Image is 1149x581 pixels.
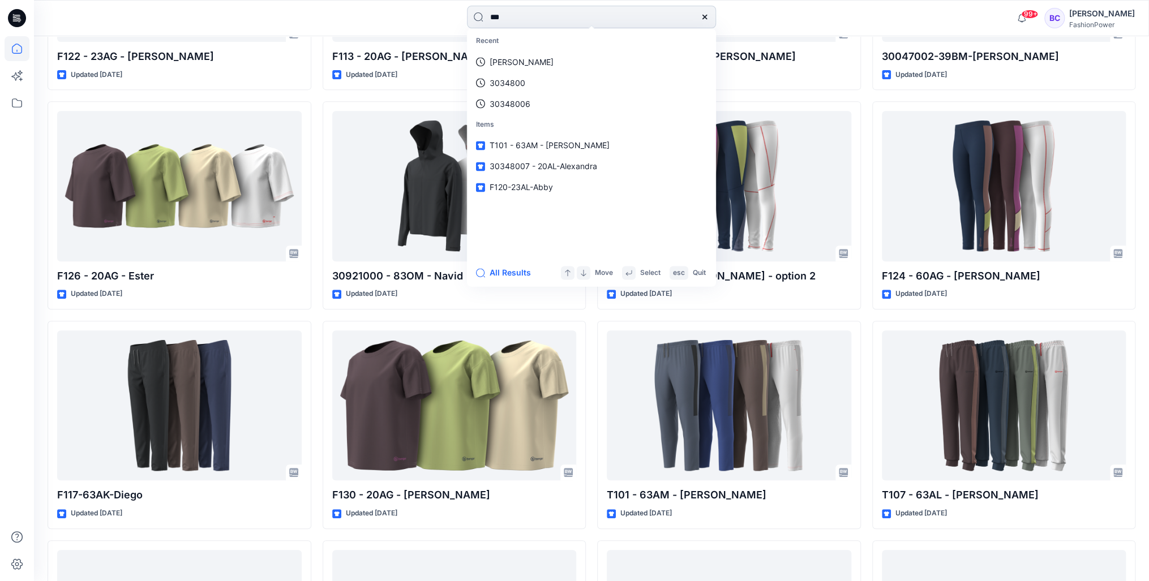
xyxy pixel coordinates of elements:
p: 30047004 - 39BM - [PERSON_NAME] [607,49,851,64]
p: T101 - 63AM - [PERSON_NAME] [607,487,851,503]
p: Updated [DATE] [71,507,122,519]
p: F126 - 20AG - Ester [57,268,302,284]
p: Updated [DATE] [346,507,397,519]
a: T107 - 63AL - Lina [882,330,1126,480]
button: All Results [476,266,538,279]
p: Updated [DATE] [346,69,397,81]
p: Select [640,267,661,279]
div: FashionPower [1069,20,1135,29]
p: Quit [693,267,706,279]
p: Updated [DATE] [895,507,947,519]
p: esc [673,267,685,279]
div: BC [1044,8,1065,28]
p: Updated [DATE] [895,288,947,300]
p: F122 - 23AG - [PERSON_NAME] [57,49,302,64]
span: 30348007 - 20AL-Alexandra [490,162,597,171]
span: T101 - 63AM - [PERSON_NAME] [490,141,610,150]
p: Updated [DATE] [71,288,122,300]
p: T107 - 63AL - [PERSON_NAME] [882,487,1126,503]
p: Updated [DATE] [620,288,672,300]
a: 30348006 [469,93,714,114]
p: 30348006 [490,98,530,110]
p: Updated [DATE] [71,69,122,81]
a: F130 - 20AG - Elena [332,330,577,480]
a: 30921000 - 83OM - Navid [332,111,577,261]
p: 30921000 - 83OM - Navid [332,268,577,284]
p: F113 - 20AG - [PERSON_NAME] [332,49,577,64]
a: [PERSON_NAME] [469,51,714,72]
p: Updated [DATE] [346,288,397,300]
p: Recent [469,31,714,51]
p: F124 - 60AG - [PERSON_NAME] [882,268,1126,284]
p: Items [469,114,714,135]
a: F120-23AL-Abby [469,177,714,198]
a: T101 - 63AM - Logan [607,330,851,480]
span: 99+ [1021,10,1038,19]
p: Move [595,267,613,279]
a: F126 - 20AG - Ester [57,111,302,261]
p: F117-63AK-Diego [57,487,302,503]
a: 3034800 [469,72,714,93]
p: 3034800 [490,77,525,89]
p: F130 - 20AG - [PERSON_NAME] [332,487,577,503]
p: Updated [DATE] [895,69,947,81]
p: LOGAN [490,56,554,68]
a: F117-63AK-Diego [57,330,302,480]
p: 30047002-39BM-[PERSON_NAME] [882,49,1126,64]
a: F124 - 60AG - Bonnie - option 2 [607,111,851,261]
a: 30348007 - 20AL-Alexandra [469,156,714,177]
a: T101 - 63AM - [PERSON_NAME] [469,135,714,156]
span: F120-23AL-Abby [490,183,553,192]
div: [PERSON_NAME] [1069,7,1135,20]
a: F124 - 60AG - Bonnie [882,111,1126,261]
p: F124 - 60AG - [PERSON_NAME] - option 2 [607,268,851,284]
p: Updated [DATE] [620,507,672,519]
